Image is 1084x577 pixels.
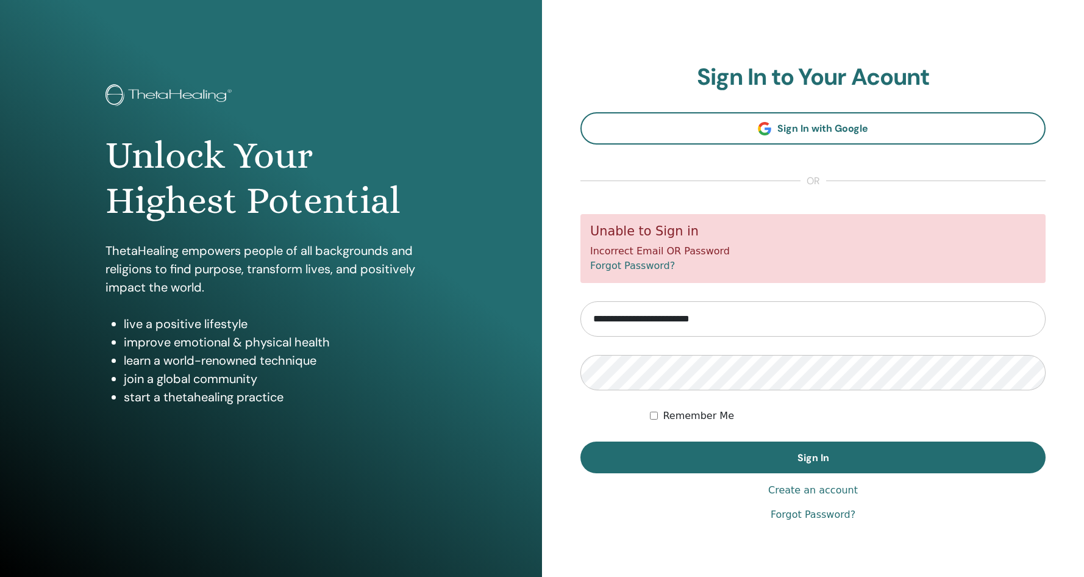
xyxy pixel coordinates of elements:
h5: Unable to Sign in [590,224,1036,239]
li: learn a world-renowned technique [124,351,437,370]
span: Sign In with Google [777,122,868,135]
a: Sign In with Google [580,112,1046,145]
a: Forgot Password? [771,507,855,522]
label: Remember Me [663,409,734,423]
li: improve emotional & physical health [124,333,437,351]
span: Sign In [797,451,829,464]
div: Incorrect Email OR Password [580,214,1046,283]
li: live a positive lifestyle [124,315,437,333]
button: Sign In [580,442,1046,473]
a: Create an account [768,483,858,498]
li: start a thetahealing practice [124,388,437,406]
span: or [801,174,826,188]
h2: Sign In to Your Acount [580,63,1046,91]
h1: Unlock Your Highest Potential [105,133,437,224]
div: Keep me authenticated indefinitely or until I manually logout [650,409,1046,423]
li: join a global community [124,370,437,388]
p: ThetaHealing empowers people of all backgrounds and religions to find purpose, transform lives, a... [105,242,437,296]
a: Forgot Password? [590,260,675,271]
